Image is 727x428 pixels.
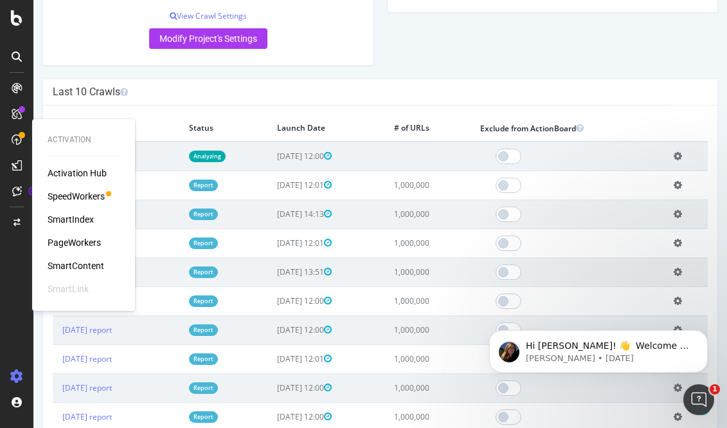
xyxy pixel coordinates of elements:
[19,115,146,142] th: Analysis
[29,266,78,277] a: [DATE] report
[351,115,437,142] th: # of URLs
[29,151,90,162] a: [DATE] analyzing
[244,295,298,306] span: [DATE] 12:00
[29,237,78,248] a: [DATE] report
[351,344,437,373] td: 1,000,000
[244,353,298,364] span: [DATE] 12:01
[29,411,78,422] a: [DATE] report
[351,315,437,344] td: 1,000,000
[156,382,184,393] a: Report
[156,151,192,162] a: Analyzing
[470,303,727,393] iframe: Intercom notifications message
[244,180,298,191] span: [DATE] 12:01
[683,384,714,415] iframe: Intercom live chat
[29,295,78,306] a: [DATE] report
[146,115,234,142] th: Status
[29,382,78,393] a: [DATE] report
[19,10,330,21] p: View Crawl Settings
[156,180,184,191] a: Report
[48,213,94,226] a: SmartIndex
[27,185,39,197] div: Tooltip anchor
[156,295,184,306] a: Report
[156,324,184,335] a: Report
[351,257,437,286] td: 1,000,000
[234,115,350,142] th: Launch Date
[156,209,184,219] a: Report
[244,411,298,422] span: [DATE] 12:00
[244,324,298,335] span: [DATE] 12:00
[48,135,120,145] div: Activation
[48,259,104,272] a: SmartContent
[351,286,437,315] td: 1,000,000
[351,171,437,200] td: 1,000,000
[48,283,89,295] div: SmartLink
[351,228,437,257] td: 1,000,000
[351,373,437,402] td: 1,000,000
[156,353,184,364] a: Report
[244,266,298,277] span: [DATE] 13:51
[48,236,101,249] a: PageWorkers
[351,200,437,228] td: 1,000,000
[29,209,78,219] a: [DATE] report
[29,353,78,364] a: [DATE] report
[156,237,184,248] a: Report
[29,324,78,335] a: [DATE] report
[156,411,184,422] a: Report
[437,115,631,142] th: Exclude from ActionBoard
[29,180,78,191] a: [DATE] report
[48,190,105,203] a: SpeedWorkers
[244,237,298,248] span: [DATE] 12:01
[116,28,234,49] a: Modify Project's Settings
[156,266,184,277] a: Report
[48,167,107,180] a: Activation Hub
[19,86,674,98] h4: Last 10 Crawls
[244,382,298,393] span: [DATE] 12:00
[244,151,298,162] span: [DATE] 12:00
[710,384,720,395] span: 1
[244,209,298,219] span: [DATE] 14:13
